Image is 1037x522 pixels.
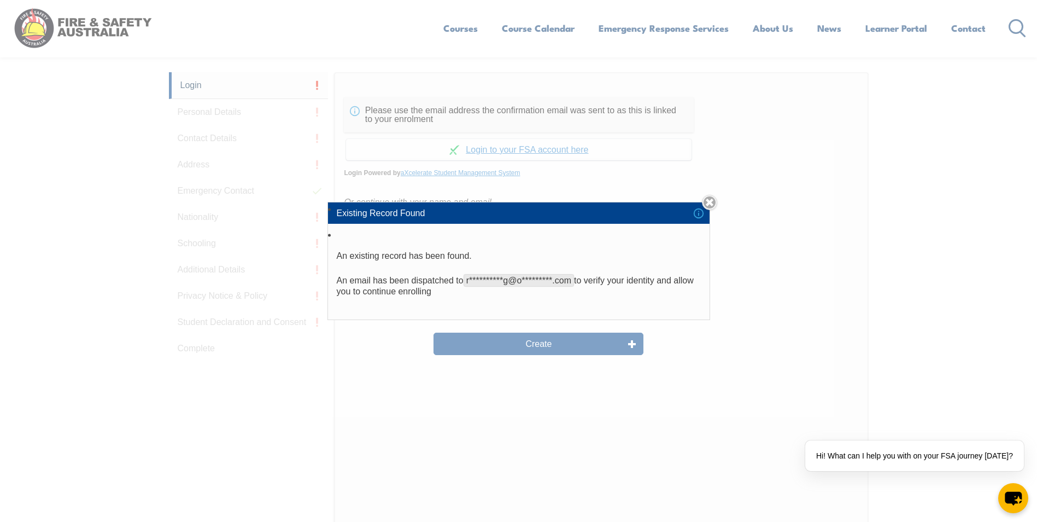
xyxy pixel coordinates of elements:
[805,440,1024,471] div: Hi! What can I help you with on your FSA journey [DATE]?
[337,275,701,297] p: An email has been dispatched to to verify your identity and allow you to continue enrolling
[328,202,710,223] li: Existing Record Found
[702,195,717,210] a: Close
[337,251,701,262] p: An existing record has been found.
[998,483,1028,513] button: chat-button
